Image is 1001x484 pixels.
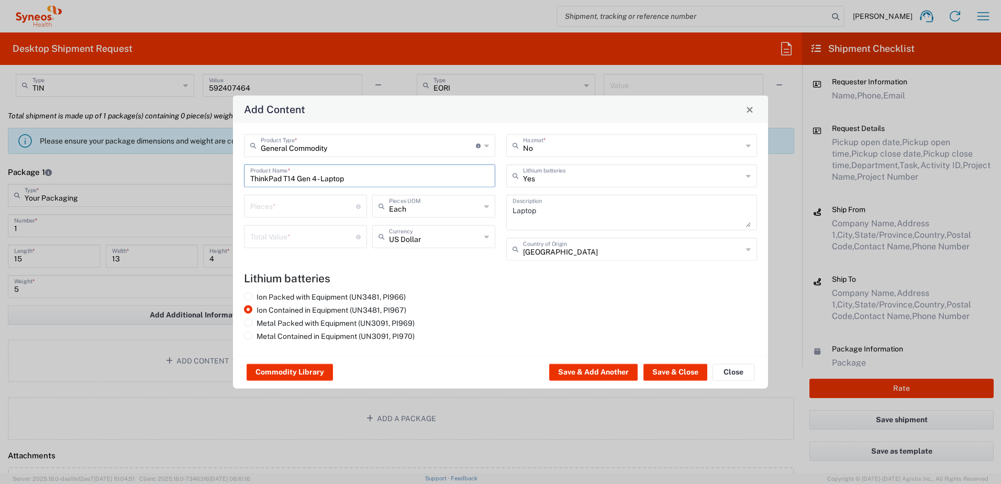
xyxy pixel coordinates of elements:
button: Save & Close [643,364,707,381]
label: Metal Contained in Equipment (UN3091, PI970) [244,332,415,341]
label: Metal Packed with Equipment (UN3091, PI969) [244,318,415,328]
button: Commodity Library [247,364,333,381]
label: Ion Contained in Equipment (UN3481, PI967) [244,305,406,315]
label: Ion Packed with Equipment (UN3481, PI966) [244,292,406,302]
button: Close [713,364,754,381]
button: Save & Add Another [549,364,638,381]
h4: Lithium batteries [244,272,757,285]
button: Close [742,102,757,117]
h4: Add Content [244,102,305,117]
